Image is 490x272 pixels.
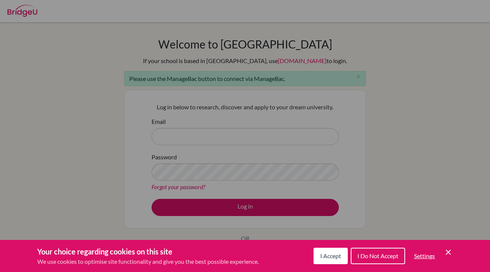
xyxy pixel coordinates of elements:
[37,246,259,257] h3: Your choice regarding cookies on this site
[408,248,441,263] button: Settings
[351,248,405,264] button: I Do Not Accept
[444,248,453,257] button: Save and close
[414,252,435,259] span: Settings
[357,252,398,259] span: I Do Not Accept
[314,248,348,264] button: I Accept
[37,257,259,266] p: We use cookies to optimise site functionality and give you the best possible experience.
[320,252,341,259] span: I Accept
